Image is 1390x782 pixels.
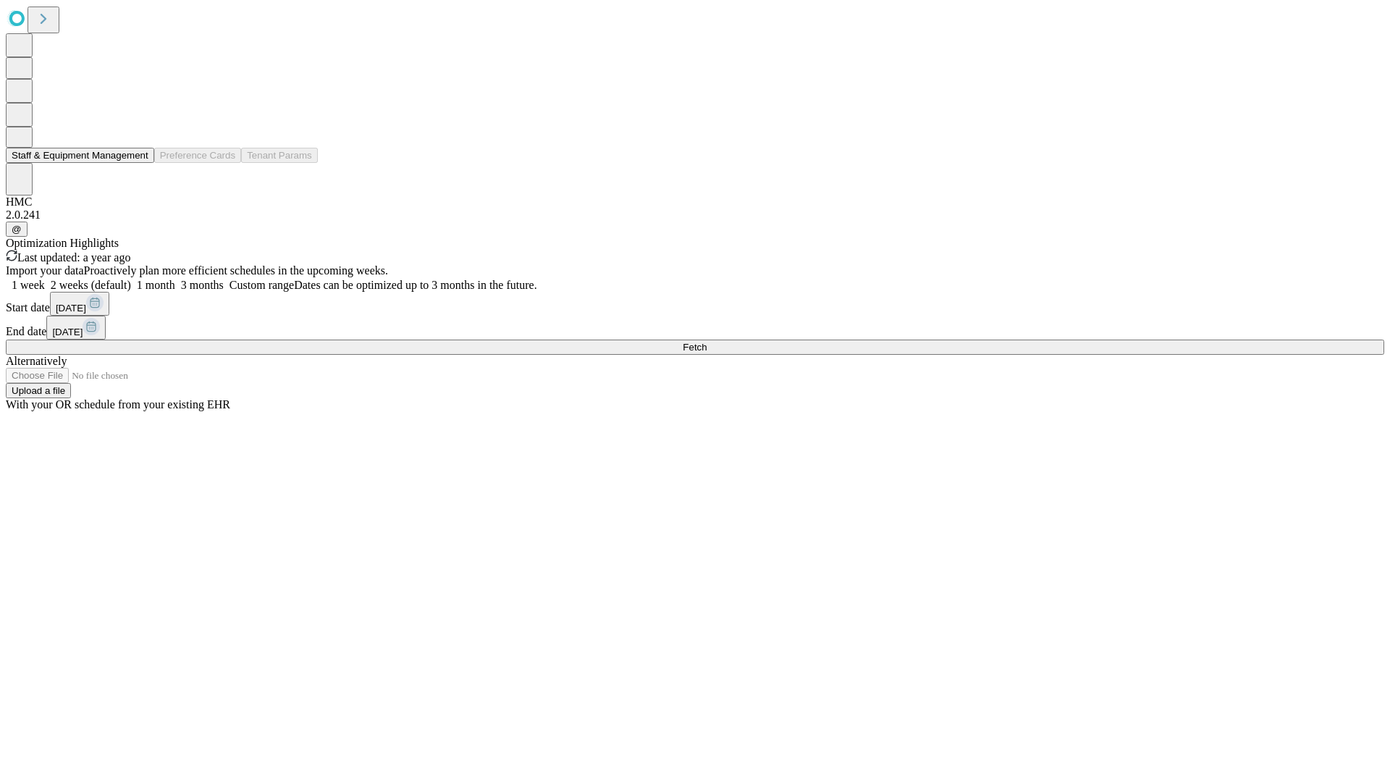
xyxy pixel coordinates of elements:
span: Custom range [229,279,294,291]
span: Dates can be optimized up to 3 months in the future. [294,279,536,291]
span: @ [12,224,22,235]
span: [DATE] [52,327,83,337]
span: 1 week [12,279,45,291]
button: Fetch [6,340,1384,355]
div: End date [6,316,1384,340]
span: Proactively plan more efficient schedules in the upcoming weeks. [84,264,388,277]
span: Import your data [6,264,84,277]
button: [DATE] [50,292,109,316]
button: Preference Cards [154,148,241,163]
button: Upload a file [6,383,71,398]
div: HMC [6,195,1384,209]
div: 2.0.241 [6,209,1384,222]
button: @ [6,222,28,237]
span: [DATE] [56,303,86,314]
button: [DATE] [46,316,106,340]
button: Staff & Equipment Management [6,148,154,163]
span: Alternatively [6,355,67,367]
span: 1 month [137,279,175,291]
button: Tenant Params [241,148,318,163]
span: Fetch [683,342,707,353]
span: Optimization Highlights [6,237,119,249]
span: 2 weeks (default) [51,279,131,291]
span: 3 months [181,279,224,291]
span: With your OR schedule from your existing EHR [6,398,230,411]
div: Start date [6,292,1384,316]
span: Last updated: a year ago [17,251,130,264]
